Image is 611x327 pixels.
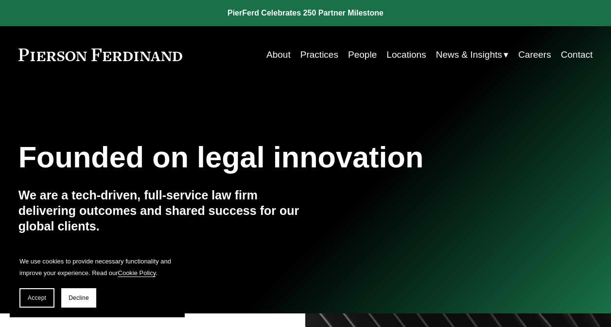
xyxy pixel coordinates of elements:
[18,140,497,174] h1: Founded on legal innovation
[436,47,502,63] span: News & Insights
[266,46,291,64] a: About
[61,288,96,308] button: Decline
[19,256,175,278] p: We use cookies to provide necessary functionality and improve your experience. Read our .
[348,46,377,64] a: People
[118,269,156,277] a: Cookie Policy
[18,188,306,234] h4: We are a tech-driven, full-service law firm delivering outcomes and shared success for our global...
[436,46,508,64] a: folder dropdown
[561,46,593,64] a: Contact
[28,294,46,301] span: Accept
[300,46,338,64] a: Practices
[10,246,185,317] section: Cookie banner
[518,46,551,64] a: Careers
[386,46,426,64] a: Locations
[19,288,54,308] button: Accept
[69,294,89,301] span: Decline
